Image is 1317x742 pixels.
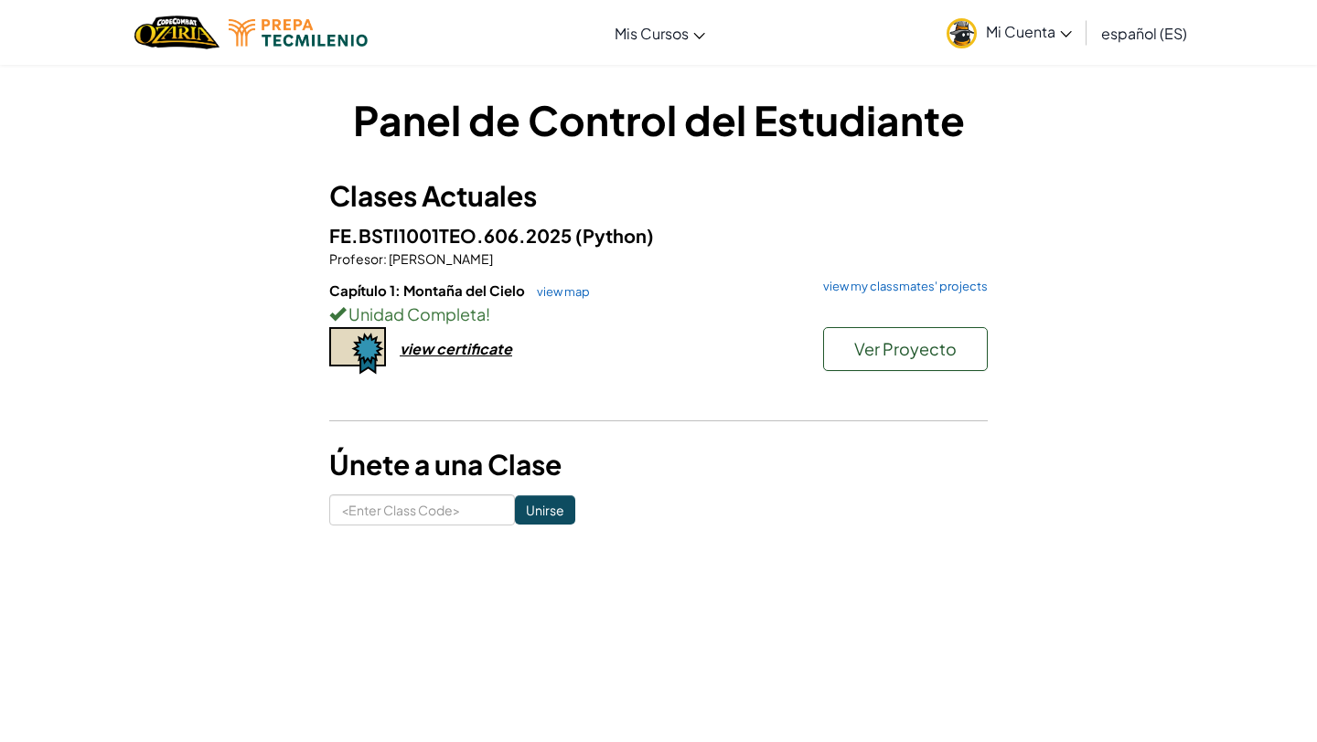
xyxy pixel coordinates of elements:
img: avatar [947,18,977,48]
a: view map [528,284,590,299]
h3: Clases Actuales [329,175,988,217]
a: español (ES) [1092,8,1196,58]
span: Ver Proyecto [854,338,957,359]
a: Ozaria by CodeCombat logo [134,14,219,51]
span: Mis Cursos [615,24,689,43]
input: Unirse [515,495,575,525]
img: Home [134,14,219,51]
h1: Panel de Control del Estudiante [329,91,988,148]
span: (Python) [575,224,654,247]
a: view certificate [329,339,512,358]
span: ! [486,303,490,324]
input: <Enter Class Code> [329,494,515,525]
div: view certificate [400,339,512,358]
span: Capítulo 1: Montaña del Cielo [329,281,528,299]
img: Tecmilenio logo [229,19,368,47]
a: Mi Cuenta [937,4,1081,61]
span: Profesor [329,250,383,267]
span: [PERSON_NAME] [387,250,493,267]
img: certificate-icon.png [329,327,386,375]
span: Unidad Completa [346,303,486,324]
span: Mi Cuenta [986,22,1072,41]
span: FE.BSTI1001TEO.606.2025 [329,224,575,247]
a: view my classmates' projects [814,281,988,292]
button: Ver Proyecto [823,327,988,371]
span: español (ES) [1101,24,1187,43]
span: : [383,250,387,267]
a: Mis Cursos [605,8,714,58]
h3: Únete a una Clase [329,444,988,485]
